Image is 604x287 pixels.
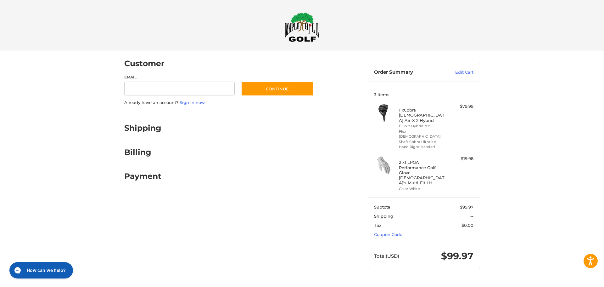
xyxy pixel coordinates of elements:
[180,100,205,105] a: Sign in now
[399,160,447,185] h4: 2 x 1 LPGA Performance Golf Glove [DEMOGRAPHIC_DATA]'s Multi-Fit LH
[399,129,447,139] li: Flex [DEMOGRAPHIC_DATA]
[124,74,235,80] label: Email
[124,123,161,133] h2: Shipping
[374,223,381,228] span: Tax
[124,147,161,157] h2: Billing
[399,139,447,145] li: Shaft Cobra Ultralite
[399,107,447,123] h4: 1 x Cobra [DEMOGRAPHIC_DATA] Air-X 2 Hybrid
[241,82,314,96] button: Continue
[470,214,473,219] span: --
[124,171,161,181] h2: Payment
[374,214,393,219] span: Shipping
[442,69,473,76] a: Edit Cart
[374,92,473,97] h3: 3 Items
[461,223,473,228] span: $0.00
[399,144,447,150] li: Hand Right-Handed
[441,250,473,262] span: $99.97
[399,123,447,129] li: Club 7 Hybrid 30°
[6,260,75,281] iframe: Gorgias live chat messenger
[449,156,473,162] div: $19.98
[460,204,473,210] span: $99.97
[374,69,442,76] h3: Order Summary
[285,12,319,42] img: Maple Hill Golf
[374,204,392,210] span: Subtotal
[124,100,314,106] p: Already have an account?
[374,253,399,259] span: Total (USD)
[124,59,165,68] h2: Customer
[374,232,402,237] a: Coupon Code
[399,186,447,192] li: Color White
[449,103,473,110] div: $79.99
